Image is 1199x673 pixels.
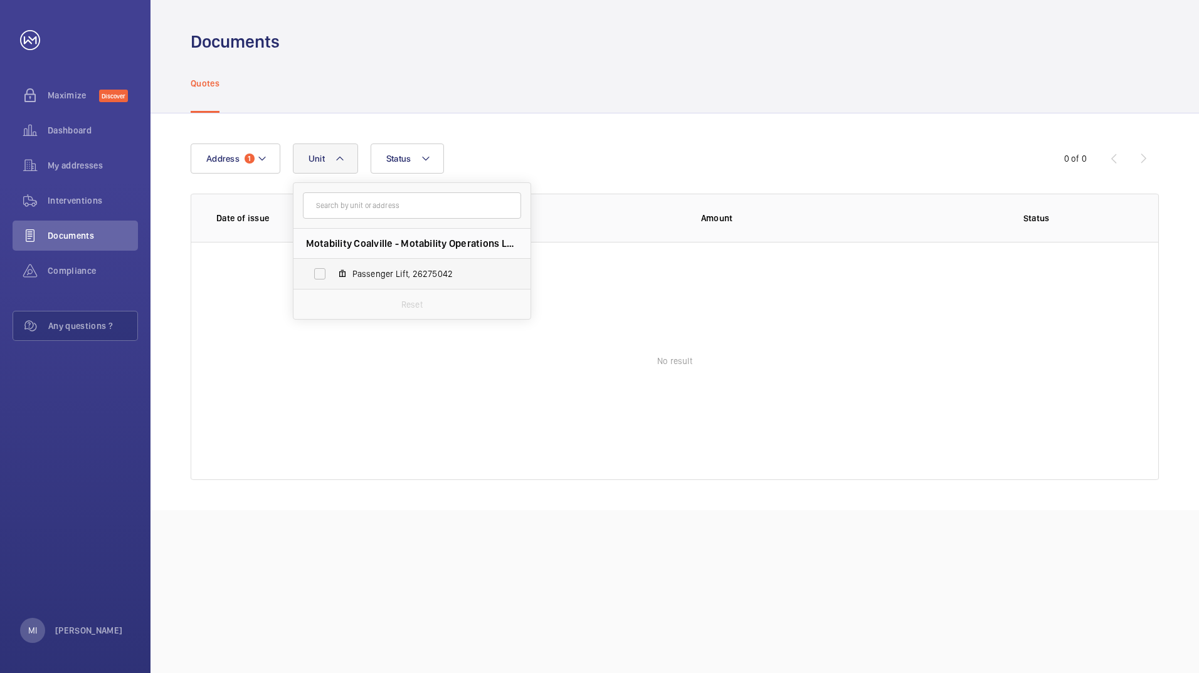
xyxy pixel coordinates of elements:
[352,268,498,280] span: Passenger Lift, 26275042
[939,212,1133,224] p: Status
[206,154,240,164] span: Address
[55,624,123,637] p: [PERSON_NAME]
[293,143,358,174] button: Unit
[48,320,137,332] span: Any questions ?
[191,30,280,53] h1: Documents
[216,212,430,224] p: Date of issue
[303,192,521,219] input: Search by unit or address
[48,89,99,102] span: Maximize
[245,154,255,164] span: 1
[1064,152,1087,165] div: 0 of 0
[99,90,128,102] span: Discover
[48,194,138,207] span: Interventions
[386,154,411,164] span: Status
[191,77,219,90] p: Quotes
[401,298,423,311] p: Reset
[28,624,37,637] p: MI
[48,229,138,242] span: Documents
[191,143,280,174] button: Address1
[450,212,681,224] p: Description
[657,355,692,367] p: No result
[309,154,325,164] span: Unit
[306,237,518,250] span: Motability Coalville - Motability Operations Ltd, LE67 3HG COALVILLE
[701,212,920,224] p: Amount
[48,264,138,277] span: Compliance
[48,124,138,137] span: Dashboard
[371,143,445,174] button: Status
[48,159,138,172] span: My addresses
